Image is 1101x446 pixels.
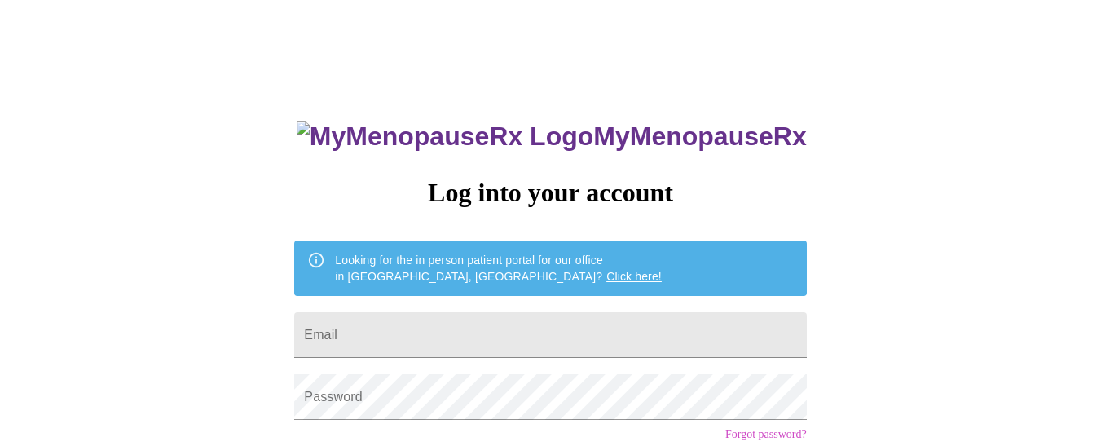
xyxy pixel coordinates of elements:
[294,178,806,208] h3: Log into your account
[297,121,807,152] h3: MyMenopauseRx
[335,245,662,291] div: Looking for the in person patient portal for our office in [GEOGRAPHIC_DATA], [GEOGRAPHIC_DATA]?
[297,121,593,152] img: MyMenopauseRx Logo
[725,428,807,441] a: Forgot password?
[606,270,662,283] a: Click here!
